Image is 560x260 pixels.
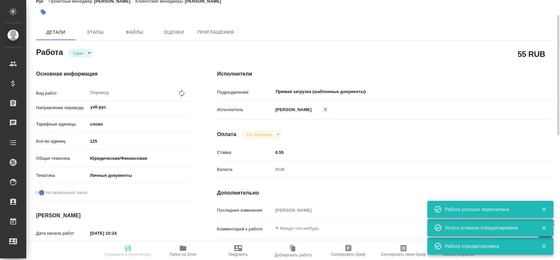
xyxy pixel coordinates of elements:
input: ✎ Введи что-нибудь [88,228,145,238]
span: Оценки [158,28,190,36]
p: [PERSON_NAME] [273,106,312,113]
h4: [PERSON_NAME] [36,212,191,220]
span: Этапы [79,28,111,36]
button: Закрыть [537,225,550,231]
button: Удалить исполнителя [318,102,333,117]
span: Приглашения [197,28,234,36]
span: Дублировать работу [275,253,312,257]
button: Сдан [71,50,85,56]
div: Работа отредактирована [445,243,531,249]
span: Папка на Drive [170,252,197,257]
span: Скопировать бриф [331,252,365,257]
button: Скопировать мини-бриф [376,242,431,260]
div: Личные документы [88,170,191,181]
div: Работа успешно пересчитана [445,206,531,213]
p: Тарифные единицы [36,121,88,128]
p: Подразделение [217,89,273,96]
div: Услуга успешно отредактирована [445,225,531,231]
h4: Основная информация [36,70,191,78]
button: Закрыть [537,206,550,212]
p: Вид работ [36,90,88,97]
h2: Работа [36,46,63,58]
h4: Оплата [217,130,237,138]
p: Комментарий к работе [217,226,273,232]
p: Исполнитель [217,106,273,113]
span: Нотариальный заказ [46,189,87,196]
button: Open [187,106,189,108]
h4: Исполнители [217,70,553,78]
h4: Дополнительно [217,189,553,197]
span: Уведомить [228,252,248,257]
span: Файлы [119,28,150,36]
button: Папка на Drive [156,242,211,260]
span: Скопировать мини-бриф [381,252,426,257]
p: Тематика [36,172,88,179]
input: Пустое поле [273,205,525,215]
div: Сдан [68,49,93,58]
p: Дата начала работ [36,230,88,237]
div: Юридическая/Финансовая [88,153,191,164]
p: Последнее изменение [217,207,273,214]
div: слово [88,119,191,130]
p: Общая тематика [36,155,88,162]
span: Сохранить и пересчитать [105,252,151,257]
button: Скопировать бриф [321,242,376,260]
button: Не оплачена [245,132,274,137]
button: Дублировать работу [266,242,321,260]
h2: 55 RUB [518,48,545,59]
button: Закрыть [537,243,550,249]
button: Open [521,91,523,92]
p: Валюта [217,166,273,173]
input: ✎ Введи что-нибудь [88,136,191,146]
p: Направление перевода [36,105,88,111]
input: ✎ Введи что-нибудь [273,148,525,157]
span: Детали [40,28,72,36]
button: Добавить тэг [36,5,51,19]
button: Уведомить [211,242,266,260]
div: Сдан [241,130,282,139]
p: Ставка [217,149,273,156]
p: Кол-во единиц [36,138,88,145]
div: RUB [273,164,525,175]
button: Сохранить и пересчитать [100,242,156,260]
